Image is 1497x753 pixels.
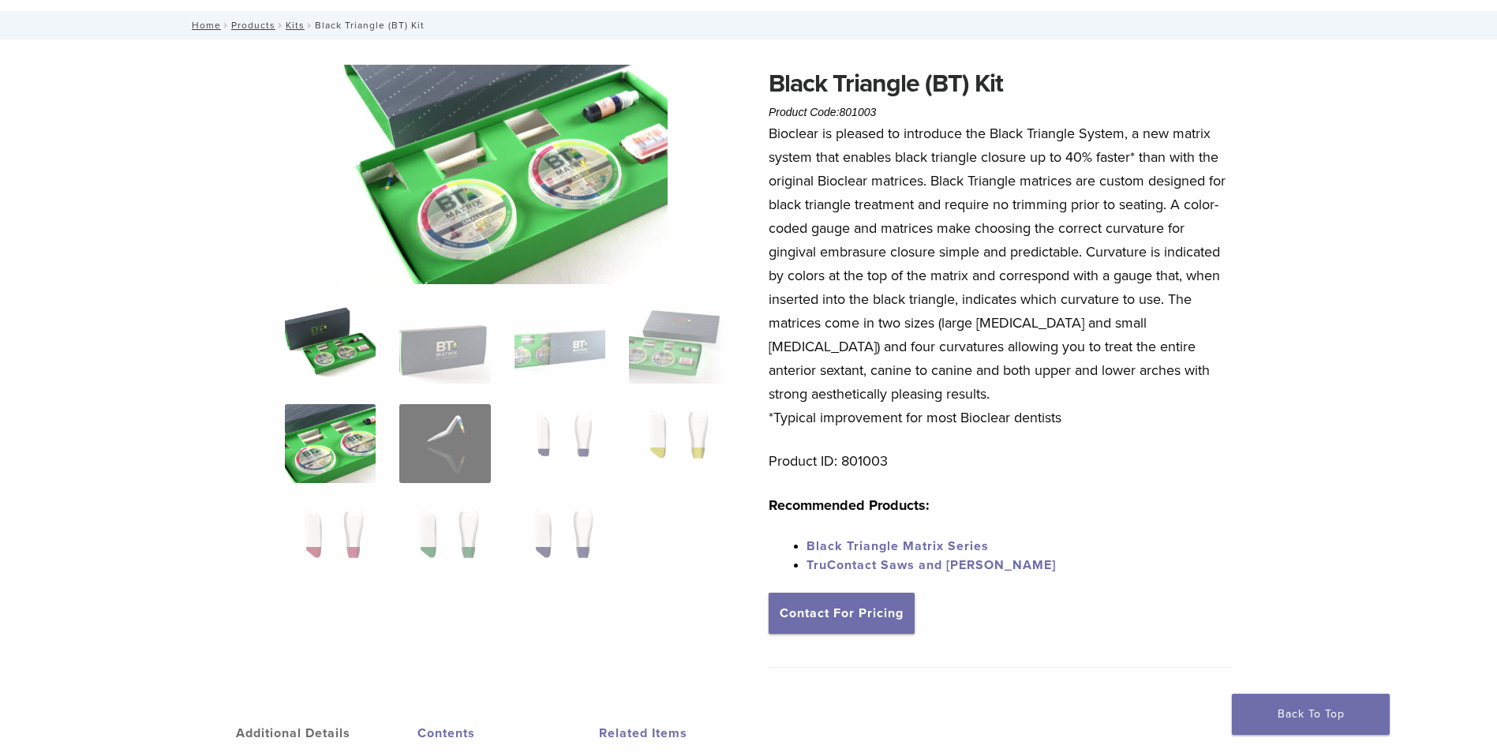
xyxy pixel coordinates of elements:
img: Black Triangle (BT) Kit - Image 8 [629,404,720,483]
a: TruContact Saws and [PERSON_NAME] [807,557,1056,573]
a: Back To Top [1232,694,1390,735]
img: Intro-Black-Triangle-Kit-6-Copy-e1548792917662-324x324.jpg [285,305,376,384]
img: Black Triangle (BT) Kit - Image 2 [399,305,490,384]
img: Black Triangle (BT) Kit - Image 9 [285,504,376,583]
span: / [305,21,315,29]
a: Home [187,20,221,31]
a: Products [231,20,275,31]
img: Black Triangle (BT) Kit - Image 11 [515,504,605,583]
p: Product ID: 801003 [769,449,1233,473]
span: / [275,21,286,29]
nav: Black Triangle (BT) Kit [181,11,1317,39]
p: Bioclear is pleased to introduce the Black Triangle System, a new matrix system that enables blac... [769,122,1233,429]
span: / [221,21,231,29]
strong: Recommended Products: [769,496,930,514]
img: Black Triangle (BT) Kit - Image 3 [515,305,605,384]
h1: Black Triangle (BT) Kit [769,65,1233,103]
img: Black Triangle (BT) Kit - Image 5 [339,65,668,284]
a: Contact For Pricing [769,593,915,634]
img: Black Triangle (BT) Kit - Image 10 [399,504,490,583]
img: Black Triangle (BT) Kit - Image 7 [515,404,605,483]
img: Black Triangle (BT) Kit - Image 4 [629,305,720,384]
img: Black Triangle (BT) Kit - Image 6 [399,404,490,483]
span: 801003 [840,106,877,118]
span: Product Code: [769,106,876,118]
img: Black Triangle (BT) Kit - Image 5 [285,404,376,483]
a: Black Triangle Matrix Series [807,538,989,554]
a: Kits [286,20,305,31]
